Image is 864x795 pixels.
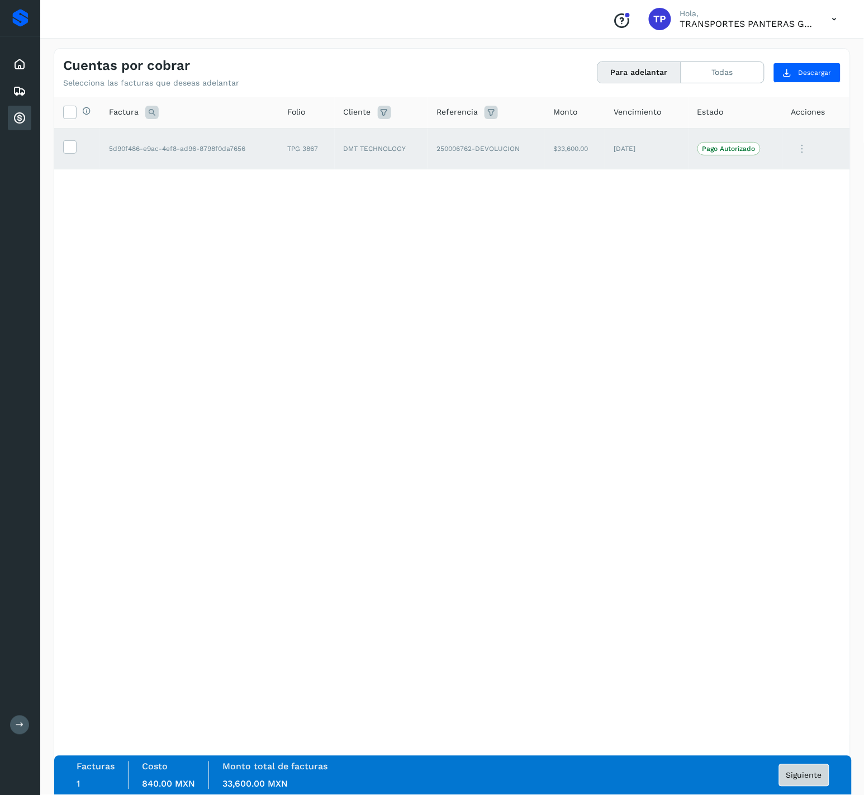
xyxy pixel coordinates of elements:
[544,128,605,169] td: $33,600.00
[614,106,662,118] span: Vencimiento
[799,68,832,78] span: Descargar
[8,52,31,77] div: Inicio
[791,106,825,118] span: Acciones
[335,128,428,169] td: DMT TECHNOLOGY
[786,772,822,779] span: Siguiente
[605,128,689,169] td: [DATE]
[344,106,371,118] span: Cliente
[278,128,335,169] td: TPG 3867
[436,106,478,118] span: Referencia
[142,779,195,789] span: 840.00 MXN
[598,62,681,83] button: Para adelantar
[109,106,139,118] span: Factura
[680,9,814,18] p: Hola,
[553,106,577,118] span: Monto
[773,63,841,83] button: Descargar
[77,761,115,772] label: Facturas
[63,78,239,88] p: Selecciona las facturas que deseas adelantar
[702,145,756,153] p: Pago Autorizado
[697,106,724,118] span: Estado
[63,58,190,74] h4: Cuentas por cobrar
[680,18,814,29] p: TRANSPORTES PANTERAS GAPO S.A. DE C.V.
[222,779,288,789] span: 33,600.00 MXN
[428,128,544,169] td: 250006762-DEVOLUCION
[779,764,829,787] button: Siguiente
[8,79,31,103] div: Embarques
[77,779,80,789] span: 1
[8,106,31,130] div: Cuentas por cobrar
[222,761,327,772] label: Monto total de facturas
[100,128,278,169] td: 5d90f486-e9ac-4ef8-ad96-8798f0da7656
[142,761,168,772] label: Costo
[681,62,764,83] button: Todas
[287,106,305,118] span: Folio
